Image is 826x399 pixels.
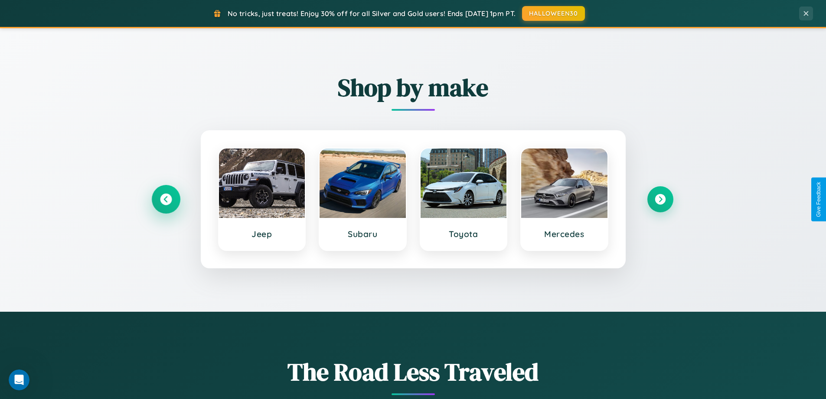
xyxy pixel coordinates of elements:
h3: Jeep [228,229,297,239]
h2: Shop by make [153,71,673,104]
h3: Toyota [429,229,498,239]
h3: Subaru [328,229,397,239]
h3: Mercedes [530,229,599,239]
h1: The Road Less Traveled [153,355,673,389]
span: No tricks, just treats! Enjoy 30% off for all Silver and Gold users! Ends [DATE] 1pm PT. [228,9,516,18]
button: HALLOWEEN30 [522,6,585,21]
iframe: Intercom live chat [9,369,29,390]
div: Give Feedback [816,182,822,217]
